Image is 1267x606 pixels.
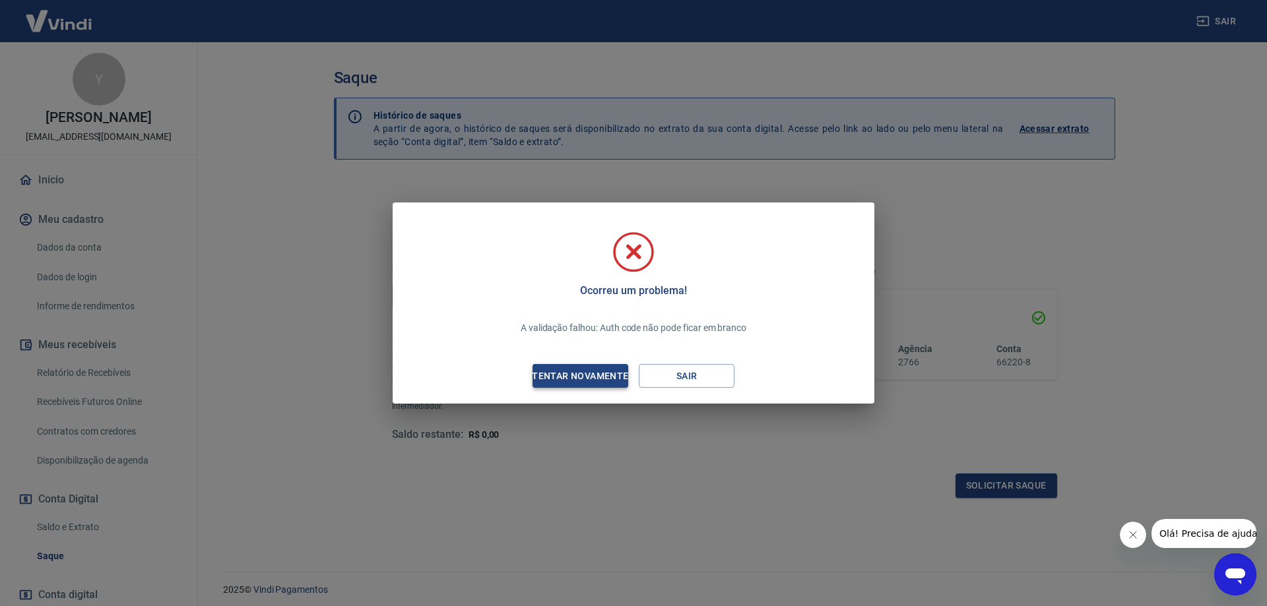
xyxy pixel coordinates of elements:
div: Tentar novamente [516,368,644,384]
span: Olá! Precisa de ajuda? [8,9,111,20]
iframe: Fechar mensagem [1120,522,1146,548]
iframe: Botão para abrir a janela de mensagens [1214,553,1256,595]
iframe: Mensagem da empresa [1152,519,1256,548]
p: A validação falhou: Auth code não pode ficar em branco [521,321,746,335]
h5: Ocorreu um problema! [580,284,686,297]
button: Tentar novamente [533,364,628,388]
button: Sair [639,364,734,388]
